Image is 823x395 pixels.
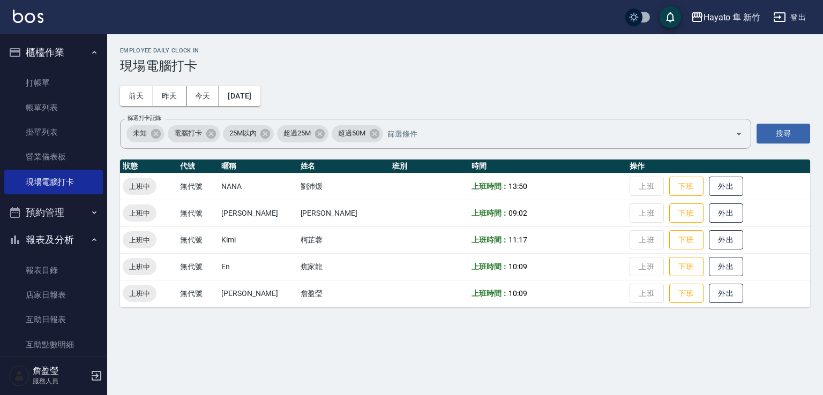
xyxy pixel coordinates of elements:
div: 超過50M [332,125,383,142]
button: Open [730,125,747,142]
th: 暱稱 [219,159,298,173]
th: 狀態 [120,159,177,173]
button: 報表及分析 [4,226,103,254]
h5: 詹盈瑩 [33,366,87,376]
td: Kimi [219,226,298,253]
button: save [660,6,681,28]
button: 下班 [669,230,704,250]
td: 無代號 [177,200,219,226]
button: 外出 [709,230,743,250]
input: 篩選條件 [385,124,716,143]
button: [DATE] [219,86,260,106]
td: 無代號 [177,280,219,307]
button: 前天 [120,86,153,106]
b: 上班時間： [472,262,509,271]
span: 上班中 [123,261,156,272]
div: Hayato 隼 新竹 [704,11,760,24]
td: [PERSON_NAME] [219,280,298,307]
td: 無代號 [177,253,219,280]
div: 未知 [126,125,164,142]
span: 未知 [126,128,153,139]
span: 10:09 [508,289,527,298]
button: 櫃檯作業 [4,39,103,66]
td: 劉沛煖 [298,173,390,200]
button: 今天 [186,86,220,106]
a: 現場電腦打卡 [4,170,103,194]
button: 預約管理 [4,199,103,226]
th: 姓名 [298,159,390,173]
button: 登出 [769,7,810,27]
h3: 現場電腦打卡 [120,58,810,73]
span: 上班中 [123,288,156,299]
th: 班別 [390,159,469,173]
button: Hayato 隼 新竹 [686,6,765,28]
img: Logo [13,10,43,23]
span: 上班中 [123,208,156,219]
a: 互助點數明細 [4,332,103,357]
td: En [219,253,298,280]
span: 11:17 [508,236,527,244]
button: 搜尋 [757,124,810,143]
button: 下班 [669,257,704,277]
button: 外出 [709,177,743,196]
b: 上班時間： [472,236,509,244]
button: 昨天 [153,86,186,106]
span: 09:02 [508,209,527,217]
b: 上班時間： [472,182,509,191]
button: 下班 [669,177,704,196]
span: 超過25M [277,128,317,139]
button: 下班 [669,284,704,303]
a: 營業儀表板 [4,145,103,169]
td: 無代號 [177,226,219,253]
div: 超過25M [277,125,328,142]
span: 25M以內 [223,128,263,139]
span: 電腦打卡 [168,128,208,139]
img: Person [9,365,30,386]
td: NANA [219,173,298,200]
td: 柯芷蓉 [298,226,390,253]
h2: Employee Daily Clock In [120,47,810,54]
span: 10:09 [508,262,527,271]
a: 帳單列表 [4,95,103,120]
th: 時間 [469,159,627,173]
button: 外出 [709,257,743,277]
span: 上班中 [123,234,156,246]
a: 店家日報表 [4,283,103,307]
td: 無代號 [177,173,219,200]
th: 操作 [627,159,810,173]
label: 篩選打卡記錄 [128,114,161,122]
div: 電腦打卡 [168,125,220,142]
span: 超過50M [332,128,372,139]
span: 上班中 [123,181,156,192]
td: [PERSON_NAME] [219,200,298,226]
th: 代號 [177,159,219,173]
td: 詹盈瑩 [298,280,390,307]
div: 25M以內 [223,125,274,142]
button: 外出 [709,203,743,223]
a: 打帳單 [4,71,103,95]
span: 13:50 [508,182,527,191]
button: 下班 [669,203,704,223]
b: 上班時間： [472,209,509,217]
b: 上班時間： [472,289,509,298]
a: 掛單列表 [4,120,103,145]
button: 外出 [709,284,743,303]
td: 焦家龍 [298,253,390,280]
a: 報表目錄 [4,258,103,283]
a: 互助日報表 [4,307,103,332]
p: 服務人員 [33,376,87,386]
td: [PERSON_NAME] [298,200,390,226]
